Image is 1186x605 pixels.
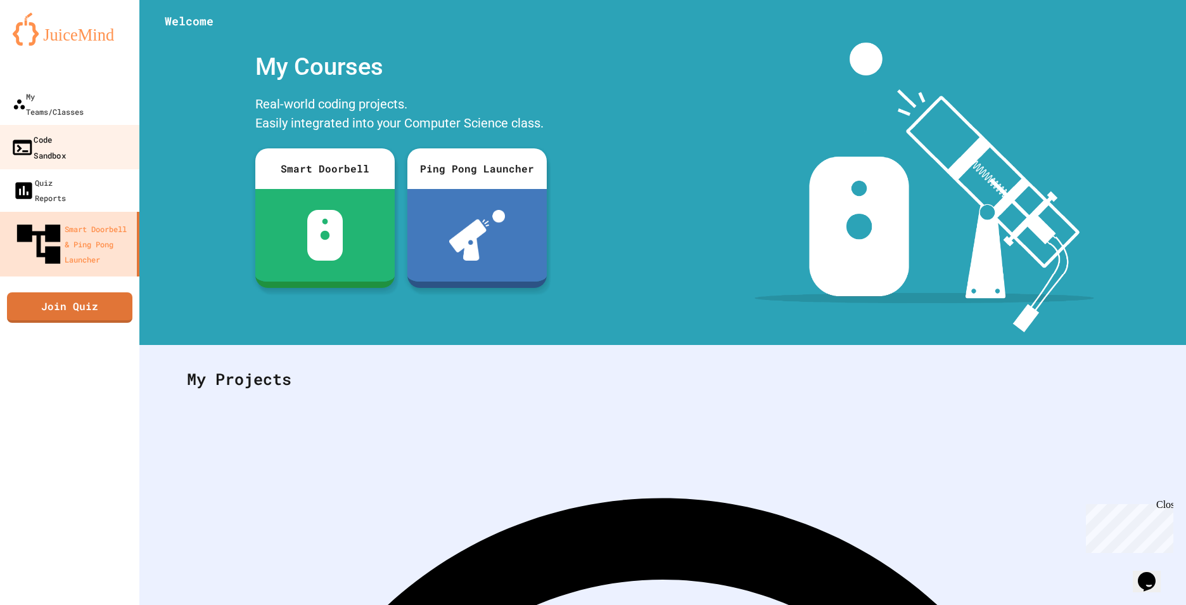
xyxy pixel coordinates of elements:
iframe: chat widget [1081,499,1173,553]
div: Real-world coding projects. Easily integrated into your Computer Science class. [249,91,553,139]
div: Smart Doorbell [255,148,395,189]
img: logo-orange.svg [13,13,127,46]
div: Code Sandbox [11,131,66,162]
div: My Projects [174,355,1151,404]
div: Quiz Reports [13,175,66,205]
img: sdb-white.svg [307,210,343,261]
img: banner-image-my-projects.png [755,42,1094,332]
a: Join Quiz [7,292,132,323]
div: Chat with us now!Close [5,5,87,81]
iframe: chat widget [1133,554,1173,592]
div: Ping Pong Launcher [407,148,547,189]
img: ppl-with-ball.png [449,210,506,261]
div: My Teams/Classes [13,89,84,119]
div: My Courses [249,42,553,91]
div: Smart Doorbell & Ping Pong Launcher [13,218,132,270]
